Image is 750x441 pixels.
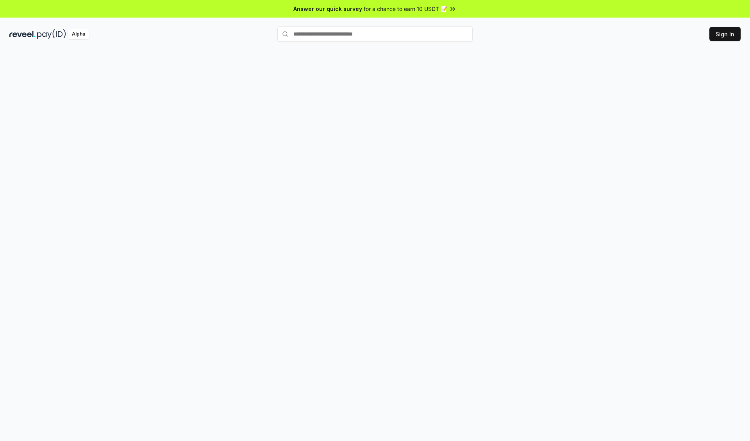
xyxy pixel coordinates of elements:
div: Alpha [68,29,89,39]
button: Sign In [709,27,741,41]
img: pay_id [37,29,66,39]
img: reveel_dark [9,29,36,39]
span: for a chance to earn 10 USDT 📝 [364,5,447,13]
span: Answer our quick survey [293,5,362,13]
